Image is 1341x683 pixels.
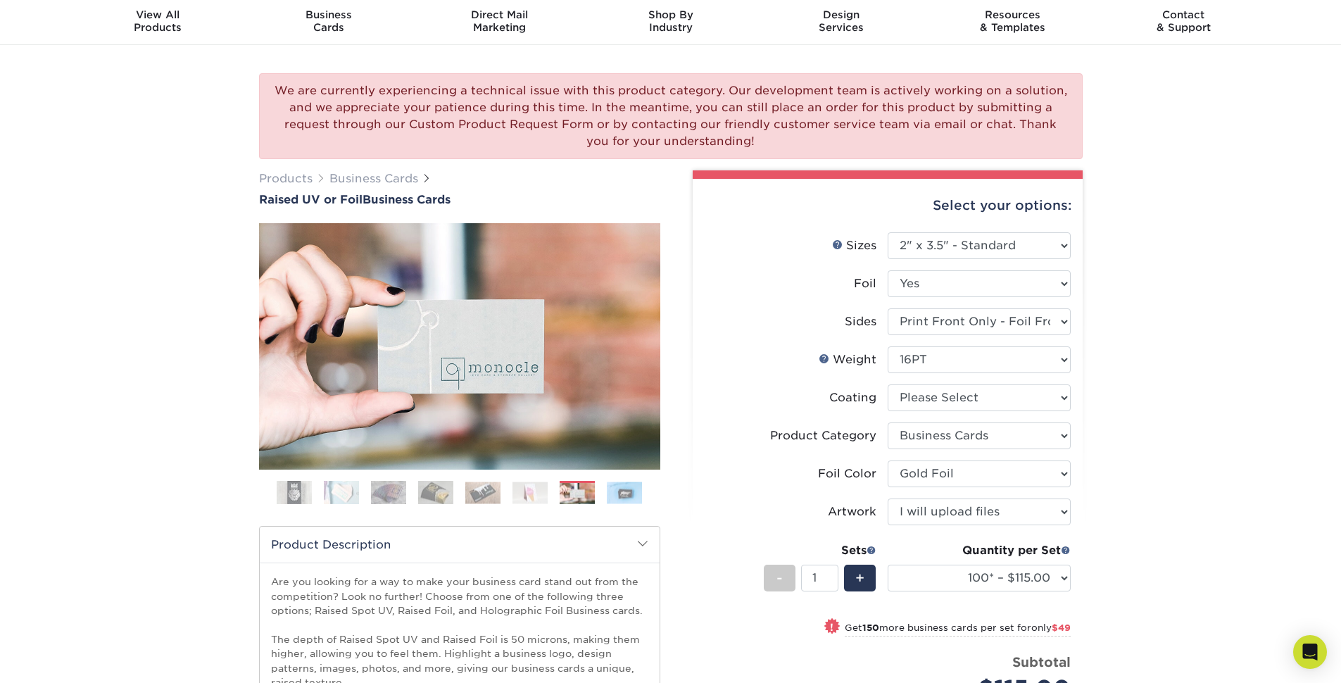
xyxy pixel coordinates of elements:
div: Sides [845,313,876,330]
img: Business Cards 03 [371,480,406,505]
div: & Support [1098,8,1269,34]
div: Coating [829,389,876,406]
img: Business Cards 06 [512,482,548,503]
strong: Subtotal [1012,654,1071,670]
span: - [776,568,783,589]
div: Foil [854,275,876,292]
img: Business Cards 07 [560,483,595,505]
span: only [1031,622,1071,633]
span: Raised UV or Foil [259,193,363,206]
a: Business Cards [329,172,418,185]
img: Business Cards 04 [418,480,453,505]
a: Raised UV or FoilBusiness Cards [259,193,660,206]
span: Business [243,8,414,21]
div: Artwork [828,503,876,520]
div: Services [756,8,927,34]
div: Select your options: [704,179,1071,232]
span: + [855,568,864,589]
strong: 150 [862,622,879,633]
a: Products [259,172,313,185]
div: Sets [764,542,876,559]
img: Raised UV or Foil 07 [259,223,660,470]
img: Business Cards 02 [324,480,359,505]
span: Resources [927,8,1098,21]
h1: Business Cards [259,193,660,206]
div: Open Intercom Messenger [1293,635,1327,669]
span: $49 [1052,622,1071,633]
div: Industry [585,8,756,34]
img: Business Cards 01 [277,475,312,510]
span: View All [73,8,244,21]
div: We are currently experiencing a technical issue with this product category. Our development team ... [259,73,1083,159]
div: Cards [243,8,414,34]
div: & Templates [927,8,1098,34]
span: Direct Mail [414,8,585,21]
div: Products [73,8,244,34]
span: Contact [1098,8,1269,21]
span: Shop By [585,8,756,21]
img: Business Cards 08 [607,482,642,503]
img: Business Cards 05 [465,482,500,503]
small: Get more business cards per set for [845,622,1071,637]
div: Product Category [770,427,876,444]
span: ! [830,620,833,634]
div: Sizes [832,237,876,254]
h2: Product Description [260,527,660,563]
div: Quantity per Set [888,542,1071,559]
div: Marketing [414,8,585,34]
span: Design [756,8,927,21]
div: Foil Color [818,465,876,482]
div: Weight [819,351,876,368]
